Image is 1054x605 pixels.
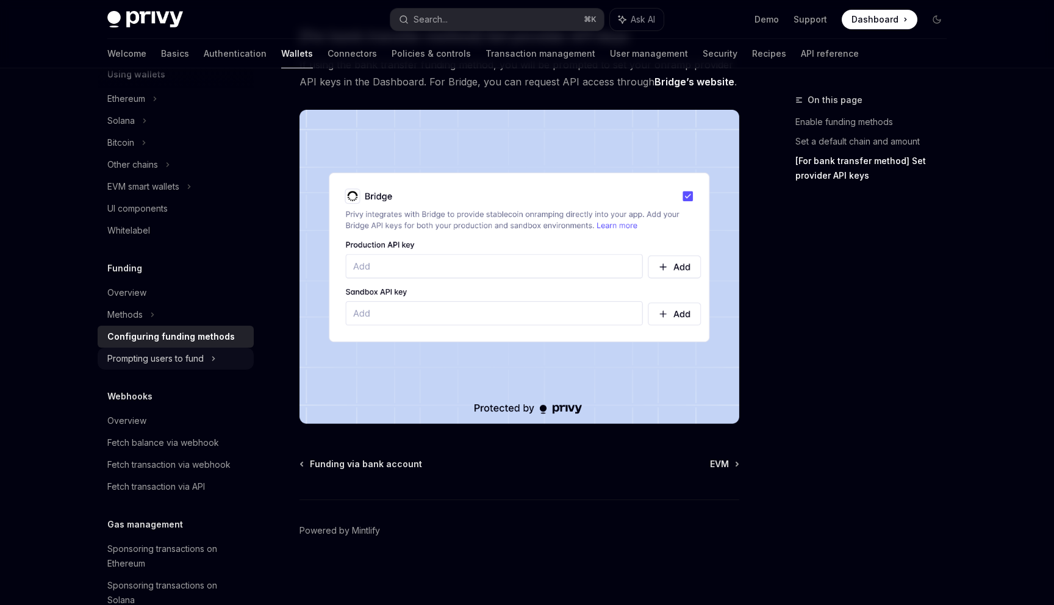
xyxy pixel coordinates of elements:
div: Methods [107,307,143,322]
div: Bitcoin [107,135,134,150]
div: Other chains [107,157,158,172]
a: API reference [801,39,859,68]
div: Sponsoring transactions on Ethereum [107,542,246,571]
a: Policies & controls [392,39,471,68]
div: Prompting users to fund [107,351,204,366]
a: Enable funding methods [795,112,956,132]
h5: Webhooks [107,389,152,404]
div: EVM smart wallets [107,179,179,194]
button: Ask AI [610,9,664,30]
div: Solana [107,113,135,128]
div: Ethereum [107,91,145,106]
div: Fetch balance via webhook [107,435,219,450]
a: Transaction management [486,39,595,68]
div: UI components [107,201,168,216]
a: Welcome [107,39,146,68]
a: Configuring funding methods [98,326,254,348]
span: If using the bank transfer funding method, you will be prompted to set your onramp provider API k... [299,56,739,90]
a: Set a default chain and amount [795,132,956,151]
div: Search... [414,12,448,27]
a: Sponsoring transactions on Ethereum [98,538,254,575]
a: [For bank transfer method] Set provider API keys [795,151,956,185]
a: Funding via bank account [301,458,422,470]
div: Overview [107,285,146,300]
div: Whitelabel [107,223,150,238]
div: Fetch transaction via API [107,479,205,494]
img: Bridge keys PNG [299,110,739,424]
a: Overview [98,282,254,304]
a: Security [703,39,737,68]
img: dark logo [107,11,183,28]
a: Bridge’s website [654,76,734,88]
a: Overview [98,410,254,432]
a: Powered by Mintlify [299,524,380,537]
span: Ask AI [631,13,655,26]
a: Wallets [281,39,313,68]
div: Configuring funding methods [107,329,235,344]
a: Basics [161,39,189,68]
span: On this page [808,93,862,107]
a: Demo [755,13,779,26]
a: Fetch transaction via webhook [98,454,254,476]
a: EVM [710,458,738,470]
h5: Funding [107,261,142,276]
a: Dashboard [842,10,917,29]
a: Authentication [204,39,267,68]
button: Search...⌘K [390,9,604,30]
span: ⌘ K [584,15,597,24]
a: Support [794,13,827,26]
span: EVM [710,458,729,470]
a: Recipes [752,39,786,68]
button: Toggle dark mode [927,10,947,29]
a: Fetch balance via webhook [98,432,254,454]
h5: Gas management [107,517,183,532]
div: Fetch transaction via webhook [107,457,231,472]
a: Connectors [328,39,377,68]
span: Dashboard [851,13,898,26]
a: Fetch transaction via API [98,476,254,498]
a: Whitelabel [98,220,254,242]
span: Funding via bank account [310,458,422,470]
a: User management [610,39,688,68]
a: UI components [98,198,254,220]
div: Overview [107,413,146,428]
